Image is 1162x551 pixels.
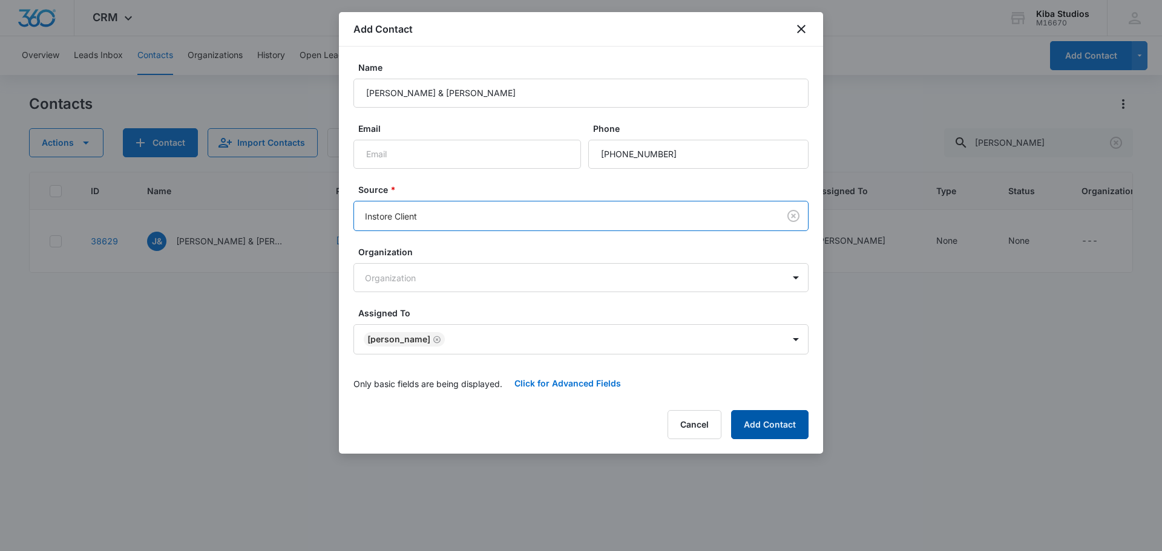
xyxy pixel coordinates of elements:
label: Name [358,61,813,74]
input: Email [353,140,581,169]
button: Click for Advanced Fields [502,369,633,398]
button: Clear [784,206,803,226]
label: Organization [358,246,813,258]
label: Email [358,122,586,135]
label: Assigned To [358,307,813,319]
button: Add Contact [731,410,809,439]
input: Name [353,79,809,108]
p: Only basic fields are being displayed. [353,377,502,390]
label: Source [358,183,813,196]
button: Cancel [668,410,721,439]
input: Phone [588,140,809,169]
div: [PERSON_NAME] [367,335,430,344]
h1: Add Contact [353,22,413,36]
div: Remove Ashley Rohlk [430,335,441,344]
label: Phone [593,122,813,135]
button: close [794,22,809,36]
